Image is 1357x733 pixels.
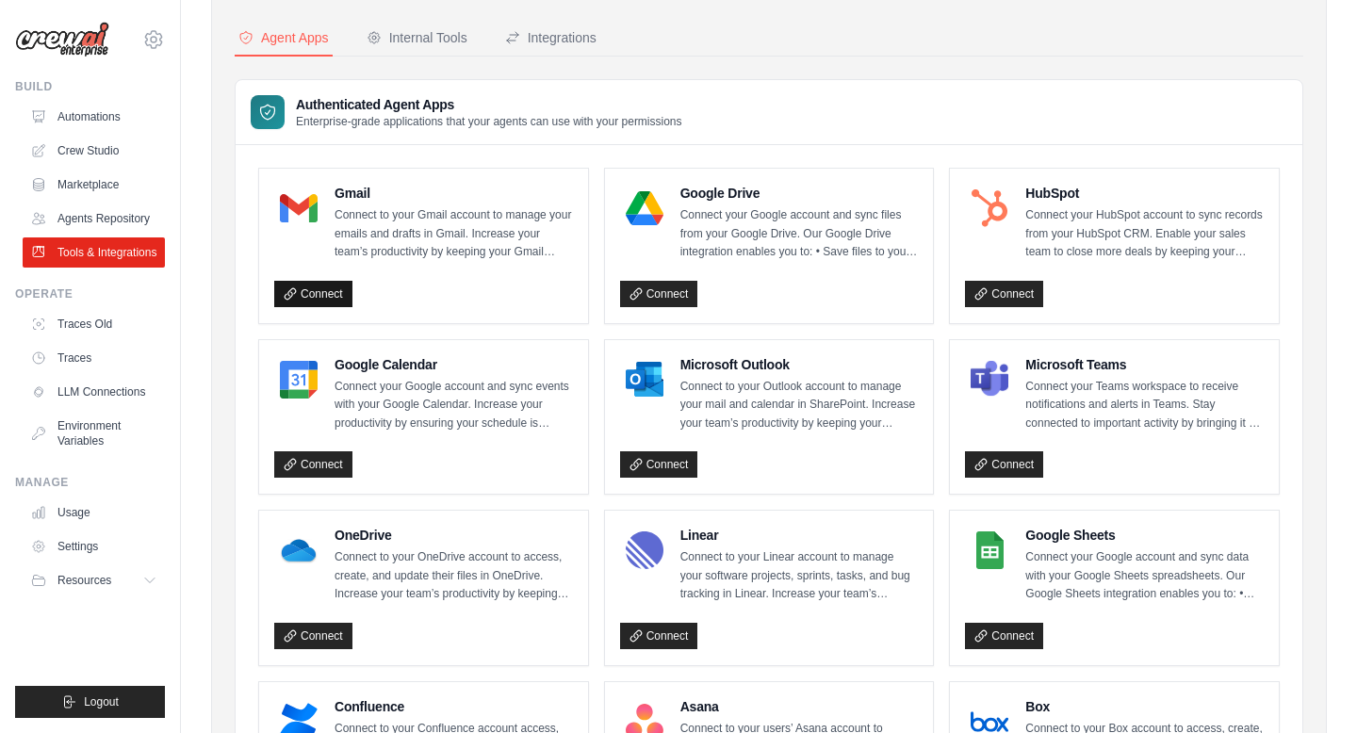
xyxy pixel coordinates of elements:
img: HubSpot Logo [971,189,1008,227]
a: Marketplace [23,170,165,200]
button: Resources [23,565,165,595]
img: Google Sheets Logo [971,531,1008,569]
div: Build [15,79,165,94]
span: Resources [57,573,111,588]
h4: Asana [680,697,919,716]
div: Manage [15,475,165,490]
img: Linear Logo [626,531,663,569]
a: Settings [23,531,165,562]
a: Usage [23,497,165,528]
a: Connect [620,623,698,649]
h4: HubSpot [1025,184,1264,203]
a: Traces Old [23,309,165,339]
h4: Confluence [335,697,573,716]
div: 채팅 위젯 [1263,643,1357,733]
img: Microsoft Teams Logo [971,361,1008,399]
p: Enterprise-grade applications that your agents can use with your permissions [296,114,682,129]
p: Connect to your Gmail account to manage your emails and drafts in Gmail. Increase your team’s pro... [335,206,573,262]
a: Traces [23,343,165,373]
p: Connect to your OneDrive account to access, create, and update their files in OneDrive. Increase ... [335,548,573,604]
div: Internal Tools [367,28,467,47]
p: Connect to your Outlook account to manage your mail and calendar in SharePoint. Increase your tea... [680,378,919,433]
img: OneDrive Logo [280,531,318,569]
a: Tools & Integrations [23,237,165,268]
p: Connect your Google account and sync data with your Google Sheets spreadsheets. Our Google Sheets... [1025,548,1264,604]
img: Google Drive Logo [626,189,663,227]
h4: Linear [680,526,919,545]
a: Connect [965,451,1043,478]
a: Connect [274,281,352,307]
span: Logout [84,694,119,709]
h3: Authenticated Agent Apps [296,95,682,114]
h4: Box [1025,697,1264,716]
div: Agent Apps [238,28,329,47]
a: Connect [965,281,1043,307]
h4: Google Drive [680,184,919,203]
img: Logo [15,22,109,57]
a: Agents Repository [23,204,165,234]
h4: Google Sheets [1025,526,1264,545]
div: Integrations [505,28,597,47]
p: Connect your Teams workspace to receive notifications and alerts in Teams. Stay connected to impo... [1025,378,1264,433]
button: Internal Tools [363,21,471,57]
iframe: Chat Widget [1263,643,1357,733]
img: Microsoft Outlook Logo [626,361,663,399]
a: LLM Connections [23,377,165,407]
a: Automations [23,102,165,132]
a: Connect [274,451,352,478]
img: Google Calendar Logo [280,361,318,399]
p: Connect your Google account and sync events with your Google Calendar. Increase your productivity... [335,378,573,433]
p: Connect your HubSpot account to sync records from your HubSpot CRM. Enable your sales team to clo... [1025,206,1264,262]
button: Integrations [501,21,600,57]
a: Crew Studio [23,136,165,166]
h4: Microsoft Teams [1025,355,1264,374]
div: Operate [15,286,165,301]
a: Connect [274,623,352,649]
h4: OneDrive [335,526,573,545]
h4: Google Calendar [335,355,573,374]
p: Connect to your Linear account to manage your software projects, sprints, tasks, and bug tracking... [680,548,919,604]
button: Logout [15,686,165,718]
a: Connect [965,623,1043,649]
h4: Gmail [335,184,573,203]
a: Connect [620,451,698,478]
p: Connect your Google account and sync files from your Google Drive. Our Google Drive integration e... [680,206,919,262]
img: Gmail Logo [280,189,318,227]
button: Agent Apps [235,21,333,57]
h4: Microsoft Outlook [680,355,919,374]
a: Environment Variables [23,411,165,456]
a: Connect [620,281,698,307]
